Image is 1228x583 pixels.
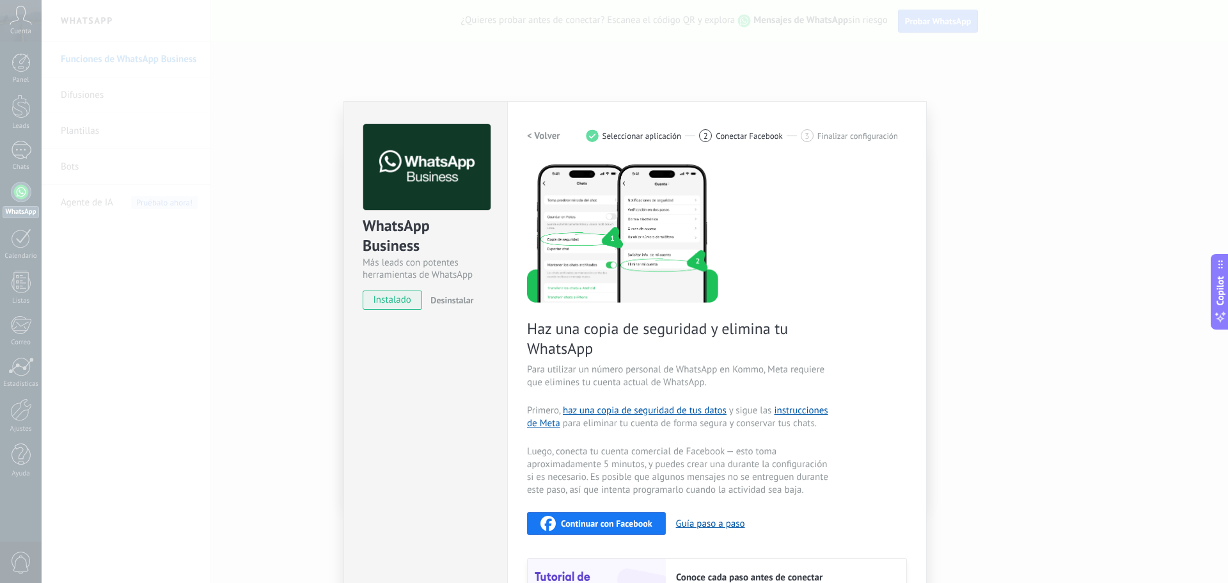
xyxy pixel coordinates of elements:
[676,518,745,530] button: Guía paso a paso
[527,363,831,389] span: Para utilizar un número personal de WhatsApp en Kommo, Meta requiere que elimines tu cuenta actua...
[817,131,898,141] span: Finalizar configuración
[425,291,473,310] button: Desinstalar
[430,294,473,306] span: Desinstalar
[805,131,809,141] span: 3
[527,130,560,142] h2: < Volver
[527,404,828,429] a: instrucciones de Meta
[527,404,831,430] span: Primero, y sigue las para eliminar tu cuenta de forma segura y conservar tus chats.
[363,257,489,281] div: Más leads con potentes herramientas de WhatsApp
[527,319,831,358] span: Haz una copia de seguridad y elimina tu WhatsApp
[363,291,421,310] span: instalado
[527,445,831,497] span: Luego, conecta tu cuenta comercial de Facebook — esto toma aproximadamente 5 minutos, y puedes cr...
[704,131,708,141] span: 2
[527,124,560,147] button: < Volver
[602,131,682,141] span: Seleccionar aplicación
[527,163,718,303] img: delete personal phone
[716,131,783,141] span: Conectar Facebook
[561,519,652,528] span: Continuar con Facebook
[563,404,727,417] a: haz una copia de seguridad de tus datos
[1214,276,1227,305] span: Copilot
[363,216,489,257] div: WhatsApp Business
[363,124,491,211] img: logo_main.png
[527,512,666,535] button: Continuar con Facebook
